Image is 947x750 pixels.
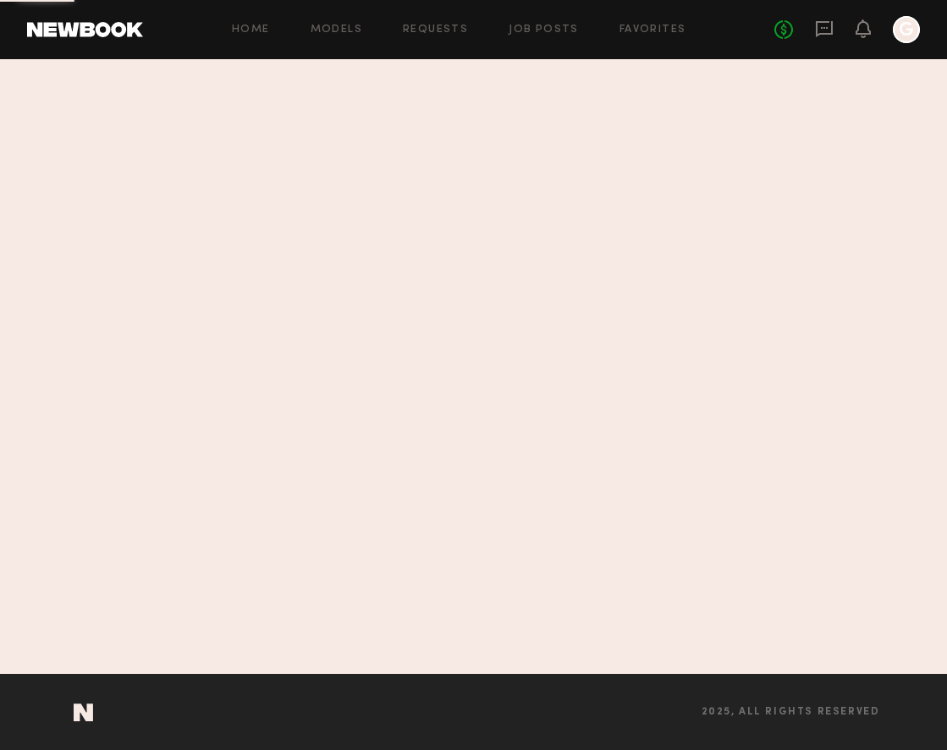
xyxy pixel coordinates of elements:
[893,16,920,43] a: G
[619,25,686,36] a: Favorites
[509,25,579,36] a: Job Posts
[403,25,468,36] a: Requests
[232,25,270,36] a: Home
[702,707,880,718] span: 2025, all rights reserved
[311,25,362,36] a: Models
